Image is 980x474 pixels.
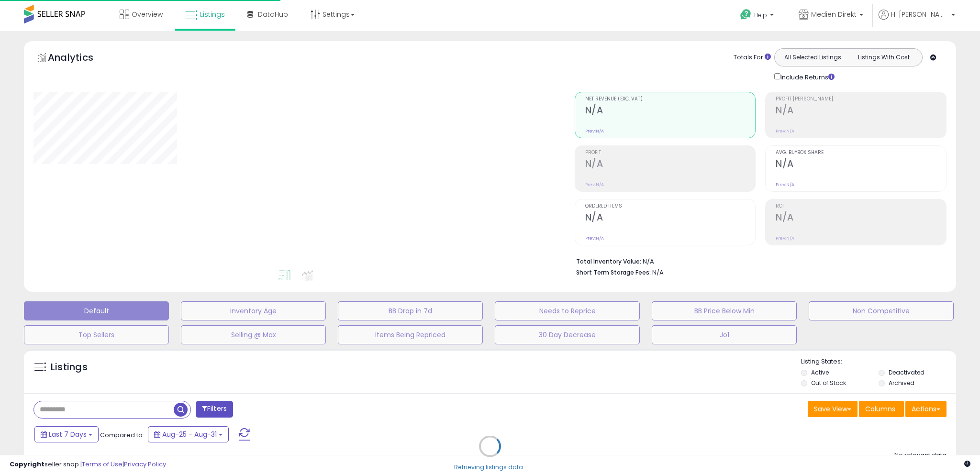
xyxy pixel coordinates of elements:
h2: N/A [776,212,946,225]
button: Default [24,301,169,320]
div: Retrieving listings data.. [454,463,526,472]
button: Listings With Cost [848,51,919,64]
h5: Analytics [48,51,112,66]
button: Non Competitive [809,301,954,320]
i: Get Help [740,9,752,21]
div: seller snap | | [10,460,166,469]
li: N/A [576,255,940,266]
h2: N/A [585,212,756,225]
small: Prev: N/A [585,235,604,241]
span: Help [754,11,767,19]
h2: N/A [776,158,946,171]
h2: N/A [776,105,946,118]
button: BB Drop in 7d [338,301,483,320]
span: Medien Direkt [811,10,857,19]
span: Ordered Items [585,204,756,209]
button: Selling @ Max [181,325,326,344]
span: Profit [585,150,756,155]
small: Prev: N/A [776,128,794,134]
span: Profit [PERSON_NAME] [776,97,946,102]
b: Total Inventory Value: [576,257,641,265]
button: Needs to Reprice [495,301,640,320]
span: N/A [652,268,664,277]
span: Listings [200,10,225,19]
button: Top Sellers [24,325,169,344]
small: Prev: N/A [776,235,794,241]
button: All Selected Listings [777,51,848,64]
span: Hi [PERSON_NAME] [891,10,948,19]
b: Short Term Storage Fees: [576,268,651,276]
strong: Copyright [10,460,45,469]
small: Prev: N/A [585,128,604,134]
span: Overview [132,10,163,19]
h2: N/A [585,158,756,171]
small: Prev: N/A [776,182,794,187]
button: BB Price Below Min [652,301,797,320]
button: Jo1 [652,325,797,344]
span: Avg. Buybox Share [776,150,946,155]
span: ROI [776,204,946,209]
small: Prev: N/A [585,182,604,187]
a: Help [733,1,783,31]
a: Hi [PERSON_NAME] [879,10,955,31]
span: DataHub [258,10,288,19]
button: Items Being Repriced [338,325,483,344]
div: Include Returns [767,71,846,82]
button: 30 Day Decrease [495,325,640,344]
h2: N/A [585,105,756,118]
div: Totals For [734,53,771,62]
button: Inventory Age [181,301,326,320]
span: Net Revenue (Exc. VAT) [585,97,756,102]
